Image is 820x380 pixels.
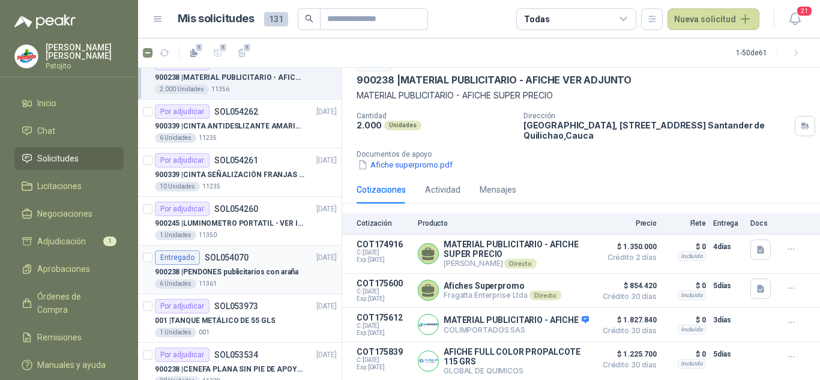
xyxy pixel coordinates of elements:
[444,315,589,326] p: MATERIAL PUBLICITARIO - AFICHE
[155,267,298,278] p: 900238 | PENDONES publicitarios con araña
[713,240,743,254] p: 4 días
[357,183,406,196] div: Cotizaciones
[357,295,411,303] span: Exp: [DATE]
[138,197,342,246] a: Por adjudicarSOL054260[DATE] 900245 |LUMINOMETRO PORTATIL - VER IMAGEN ADJUNTA1 Unidades11350
[232,43,252,62] button: 1
[418,351,438,371] img: Company Logo
[357,158,454,171] button: Afiche superpromo.pdf
[713,313,743,327] p: 3 días
[14,326,124,349] a: Remisiones
[202,182,220,192] p: 11235
[357,150,815,158] p: Documentos de apoyo
[37,290,112,316] span: Órdenes de Compra
[305,14,313,23] span: search
[214,205,258,213] p: SOL054260
[15,45,38,68] img: Company Logo
[46,43,124,60] p: [PERSON_NAME] [PERSON_NAME]
[357,240,411,249] p: COT174916
[444,347,589,366] p: AFICHE FULL COLOR PROPALCOTE 115 GRS
[523,112,790,120] p: Dirección
[155,202,210,216] div: Por adjudicar
[664,279,706,293] p: $ 0
[597,347,657,361] span: $ 1.225.700
[155,364,304,375] p: 900238 | CENEFA PLANA SIN PIE DE APOYO DE ACUERDO A LA IMAGEN ADJUNTA
[418,219,589,228] p: Producto
[444,291,561,300] p: Fragatta Enterprise Ltda
[678,291,706,300] div: Incluido
[199,279,217,289] p: 11361
[103,237,116,246] span: 1
[199,133,217,143] p: 11235
[664,313,706,327] p: $ 0
[357,249,411,256] span: C: [DATE]
[678,252,706,261] div: Incluido
[357,347,411,357] p: COT175839
[357,112,514,120] p: Cantidad
[138,100,342,148] a: Por adjudicarSOL054262[DATE] 900339 |CINTA ANTIDESLIZANTE AMARILLA / NEGRA6 Unidades11235
[357,288,411,295] span: C: [DATE]
[264,12,288,26] span: 131
[523,120,790,140] p: [GEOGRAPHIC_DATA], [STREET_ADDRESS] Santander de Quilichao , Cauca
[155,315,275,327] p: 001 | TANQUE METÁLICO DE 55 GLS
[155,250,200,265] div: Entregado
[37,124,55,137] span: Chat
[155,299,210,313] div: Por adjudicar
[211,85,229,94] p: 11356
[155,348,210,362] div: Por adjudicar
[214,351,258,359] p: SOL053534
[357,89,806,102] p: MATERIAL PUBLICITARIO - AFICHE SUPER PRECIO
[199,231,217,240] p: 11350
[597,327,657,334] span: Crédito 30 días
[357,330,411,337] span: Exp: [DATE]
[37,235,86,248] span: Adjudicación
[155,279,196,289] div: 6 Unidades
[14,258,124,280] a: Aprobaciones
[37,331,82,344] span: Remisiones
[138,294,342,343] a: Por adjudicarSOL053973[DATE] 001 |TANQUE METÁLICO DE 55 GLS1 Unidades001
[736,43,806,62] div: 1 - 50 de 61
[184,43,203,62] button: 1
[444,366,589,375] p: GLOBAL DE QUIMICOS
[138,148,342,197] a: Por adjudicarSOL054261[DATE] 900339 |CINTA SEÑALIZACIÓN FRANJAS AMARILLAS NEGRA10 Unidades11235
[14,175,124,198] a: Licitaciones
[357,120,382,130] p: 2.000
[14,285,124,321] a: Órdenes de Compra
[597,313,657,327] span: $ 1.827.840
[444,259,589,268] p: [PERSON_NAME]
[444,240,589,259] p: MATERIAL PUBLICITARIO - AFICHE SUPER PRECIO
[155,72,304,83] p: 900238 | MATERIAL PUBLICITARIO - AFICHE VER ADJUNTO
[37,97,56,110] span: Inicio
[195,43,203,52] span: 1
[205,253,249,262] p: SOL054070
[425,183,460,196] div: Actividad
[357,357,411,364] span: C: [DATE]
[444,281,561,291] p: Afiches Superpromo
[597,293,657,300] span: Crédito 30 días
[37,358,106,372] span: Manuales y ayuda
[357,219,411,228] p: Cotización
[155,121,304,132] p: 900339 | CINTA ANTIDESLIZANTE AMARILLA / NEGRA
[214,156,258,164] p: SOL054261
[664,347,706,361] p: $ 0
[199,328,210,337] p: 001
[14,354,124,376] a: Manuales y ayuda
[316,349,337,361] p: [DATE]
[316,204,337,215] p: [DATE]
[178,10,255,28] h1: Mis solicitudes
[316,301,337,312] p: [DATE]
[155,328,196,337] div: 1 Unidades
[14,92,124,115] a: Inicio
[14,119,124,142] a: Chat
[316,106,337,118] p: [DATE]
[155,231,196,240] div: 1 Unidades
[138,246,342,294] a: EntregadoSOL054070[DATE] 900238 |PENDONES publicitarios con araña6 Unidades11361
[214,107,258,116] p: SOL054262
[316,252,337,264] p: [DATE]
[14,202,124,225] a: Negociaciones
[14,14,76,29] img: Logo peakr
[155,85,209,94] div: 2.000 Unidades
[784,8,806,30] button: 21
[713,279,743,293] p: 5 días
[155,104,210,119] div: Por adjudicar
[418,315,438,334] img: Company Logo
